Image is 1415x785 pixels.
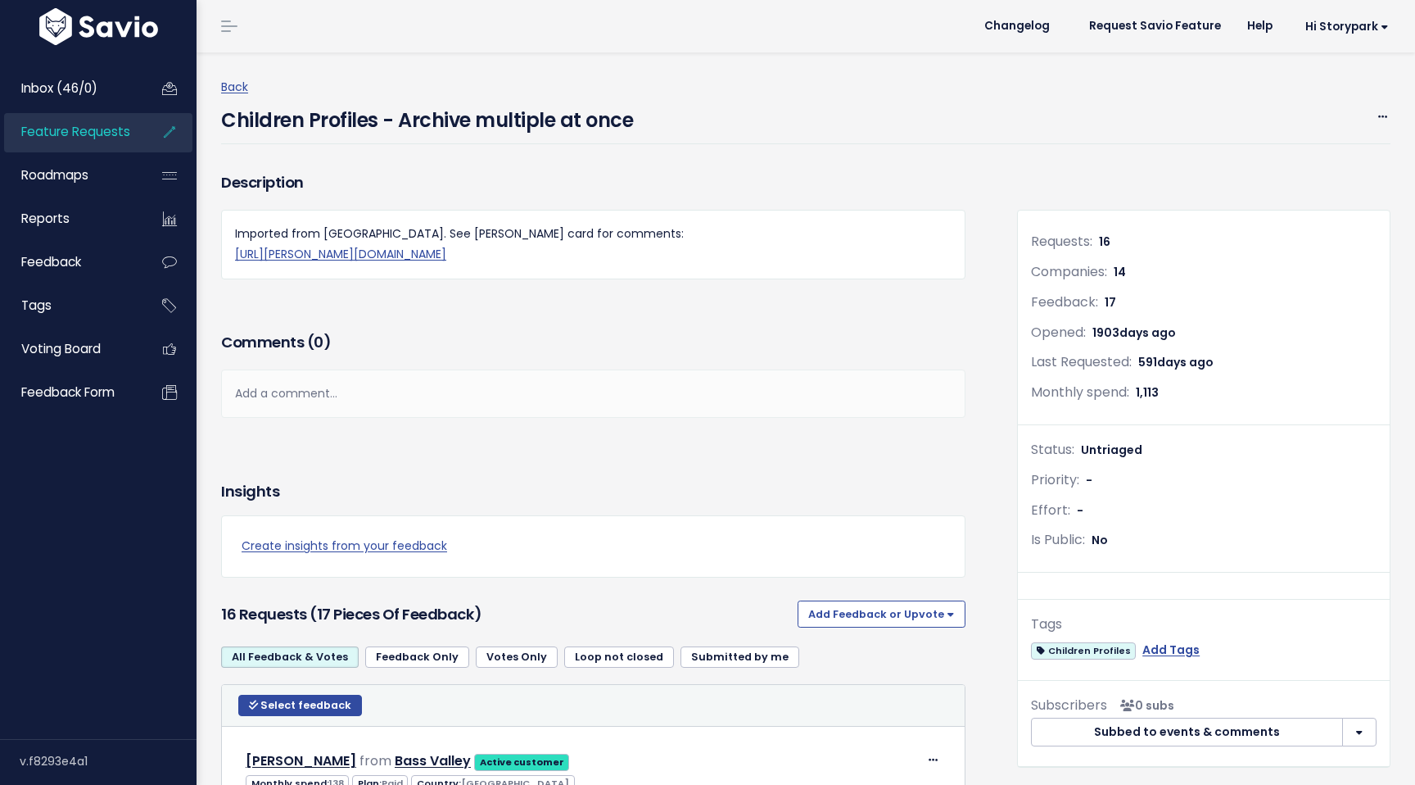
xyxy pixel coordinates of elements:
span: Is Public: [1031,530,1085,549]
span: Untriaged [1081,442,1142,458]
span: 1,113 [1136,384,1159,401]
a: Loop not closed [564,647,674,668]
span: Feedback: [1031,293,1098,311]
div: v.f8293e4a1 [20,740,197,783]
span: Feature Requests [21,123,130,140]
a: Tags [4,287,136,324]
a: Voting Board [4,330,136,368]
span: 14 [1114,264,1126,280]
div: Add a comment... [221,370,965,418]
p: Imported from [GEOGRAPHIC_DATA]. See [PERSON_NAME] card for comments: [235,224,952,265]
span: - [1077,502,1083,519]
a: Feedback Only [365,647,469,668]
span: Select feedback [260,698,351,712]
span: Last Requested: [1031,352,1132,371]
span: Hi Storypark [1305,20,1389,33]
span: 1903 [1092,324,1176,341]
a: [PERSON_NAME] [246,751,356,770]
strong: Active customer [480,756,564,769]
a: Bass Valley [395,751,471,770]
span: 0 [314,332,323,352]
button: Add Feedback or Upvote [798,601,965,627]
span: <p><strong>Subscribers</strong><br><br> No subscribers yet<br> </p> [1114,697,1174,714]
a: All Feedback & Votes [221,647,359,668]
div: Tags [1031,613,1377,637]
h4: Children Profiles - Archive multiple at once [221,98,633,135]
span: Children Profiles [1031,642,1136,660]
span: days ago [1157,354,1214,370]
span: Feedback form [21,383,115,401]
a: Create insights from your feedback [242,536,945,556]
span: days ago [1119,324,1176,341]
a: Add Tags [1142,640,1200,660]
span: Priority: [1031,470,1079,489]
span: Feedback [21,253,81,270]
button: Subbed to events & comments [1031,718,1343,747]
span: 591 [1138,354,1214,370]
span: Requests: [1031,232,1092,251]
span: Tags [21,297,52,314]
span: from [359,751,391,770]
a: Hi Storypark [1286,14,1402,39]
img: logo-white.9d6f32f41409.svg [35,8,162,45]
h3: Description [221,171,965,194]
a: Help [1234,14,1286,39]
h3: 16 Requests (17 pieces of Feedback) [221,603,791,626]
span: Changelog [984,20,1050,32]
span: Subscribers [1031,696,1107,715]
span: 16 [1099,234,1110,250]
button: Select feedback [238,695,362,716]
a: Request Savio Feature [1076,14,1234,39]
h3: Comments ( ) [221,331,965,354]
span: Companies: [1031,262,1107,281]
span: Roadmaps [21,166,88,184]
a: Feedback [4,243,136,281]
span: Opened: [1031,323,1086,342]
a: Back [221,79,248,95]
span: Reports [21,210,70,227]
a: Submitted by me [680,647,799,668]
a: Votes Only [476,647,558,668]
a: Roadmaps [4,157,136,194]
span: Effort: [1031,501,1070,520]
a: Feedback form [4,374,136,411]
span: Monthly spend: [1031,383,1129,402]
span: No [1092,532,1108,548]
span: Inbox (46/0) [21,79,97,97]
span: 17 [1105,294,1116,311]
a: Reports [4,200,136,238]
h3: Insights [221,480,279,503]
a: Feature Requests [4,113,136,151]
span: Status: [1031,440,1074,459]
a: Children Profiles [1031,640,1136,660]
span: Voting Board [21,340,101,357]
a: Inbox (46/0) [4,70,136,107]
span: - [1086,472,1092,488]
a: [URL][PERSON_NAME][DOMAIN_NAME] [235,246,446,262]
